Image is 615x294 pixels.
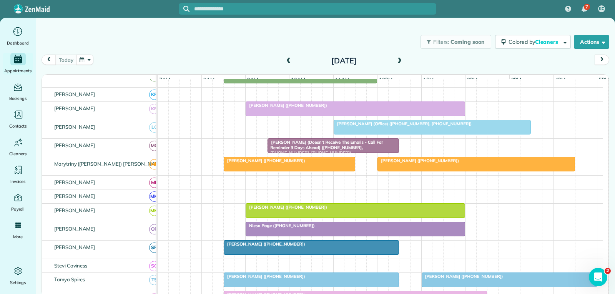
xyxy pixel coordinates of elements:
a: Payroll [3,191,33,213]
span: 8am [202,76,216,83]
span: [PERSON_NAME] ([PHONE_NUMBER]) [245,103,327,108]
a: Cleaners [3,136,33,158]
span: KR [149,90,160,100]
a: Settings [3,265,33,286]
a: Contacts [3,108,33,130]
span: [PERSON_NAME] [53,124,97,130]
span: [PERSON_NAME] [53,91,97,97]
span: OR [149,224,160,234]
button: prev [42,55,56,65]
span: 12pm [377,76,394,83]
span: SR [149,243,160,253]
iframe: Intercom live chat [589,268,607,286]
span: [PERSON_NAME] ([PHONE_NUMBER]) [377,158,459,163]
button: next [595,55,609,65]
span: Bookings [9,95,27,102]
span: 2pm [465,76,479,83]
span: Cleaners [9,150,27,158]
span: [PERSON_NAME] [53,193,97,199]
span: [PERSON_NAME] [53,226,97,232]
span: Payroll [11,205,25,213]
a: Invoices [3,164,33,185]
button: Colored byCleaners [495,35,571,49]
span: [PERSON_NAME] [53,179,97,185]
span: 9am [246,76,260,83]
span: [PERSON_NAME] [53,244,97,250]
span: [PERSON_NAME] ([PHONE_NUMBER]) [223,241,306,247]
span: 3pm [510,76,523,83]
span: 1pm [422,76,435,83]
span: Niesa Page ([PHONE_NUMBER]) [245,223,315,228]
span: Cleaners [535,38,560,45]
svg: Focus search [183,6,189,12]
span: Colored by [509,38,561,45]
span: Appointments [4,67,32,75]
a: Bookings [3,81,33,102]
span: [PERSON_NAME] [53,142,97,148]
span: Invoices [10,178,26,185]
span: [PERSON_NAME] ([PHONE_NUMBER]) [421,274,504,279]
button: Focus search [179,6,189,12]
button: Actions [574,35,609,49]
span: MM [149,206,160,216]
div: 7 unread notifications [576,1,592,18]
span: ML [149,178,160,188]
span: KC [599,6,604,12]
span: [PERSON_NAME] ([PHONE_NUMBER]) [223,274,306,279]
span: LC [149,122,160,133]
span: MM [149,191,160,202]
span: 7 [585,4,588,10]
span: Marytriny ([PERSON_NAME]) [PERSON_NAME] [53,161,165,167]
span: [PERSON_NAME] [53,105,97,111]
button: today [55,55,76,65]
a: Dashboard [3,25,33,47]
span: SC [149,261,160,271]
span: 2 [605,268,611,274]
span: [PERSON_NAME] (Office) ([PHONE_NUMBER], [PHONE_NUMBER]) [333,121,472,126]
a: Appointments [3,53,33,75]
span: Settings [10,279,26,286]
span: [PERSON_NAME] [53,207,97,213]
span: 4pm [553,76,567,83]
span: MG [149,141,160,151]
span: 10am [289,76,307,83]
span: Stevi Caviness [53,262,89,269]
span: [PERSON_NAME] ([PHONE_NUMBER]) [223,158,306,163]
span: KR [149,104,160,114]
span: 5pm [597,76,611,83]
span: Contacts [9,122,27,130]
span: [PERSON_NAME] ([PHONE_NUMBER]) [245,204,327,210]
span: Filters: [433,38,449,45]
span: [PERSON_NAME] (Doesn't Receive The Emails - Call For Reminder 3 Days Ahead) ([PHONE_NUMBER], [PHO... [267,140,383,156]
span: TS [149,275,160,285]
span: ME [149,159,160,169]
span: Dashboard [7,39,29,47]
span: Coming soon [450,38,485,45]
span: Tamya Spires [53,276,87,282]
h2: [DATE] [296,56,392,65]
span: 7am [158,76,172,83]
span: 11am [334,76,351,83]
span: More [13,233,23,241]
